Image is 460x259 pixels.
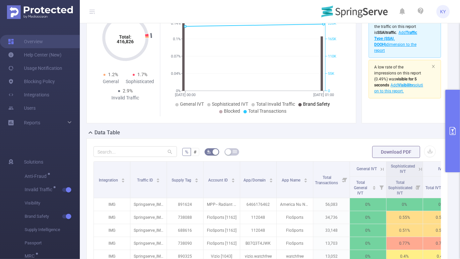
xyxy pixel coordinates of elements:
[269,177,273,181] div: Sort
[25,187,55,192] span: Invalid Traffic
[93,146,177,157] input: Search...
[25,174,49,179] span: Anti-Fraud
[313,93,334,97] tspan: [DATE] 01:00
[137,178,154,183] span: Traffic ID
[24,120,40,125] span: Reports
[386,198,423,211] p: 0%
[303,101,330,107] span: Brand Safety
[25,210,80,223] span: Brand Safety
[8,62,62,75] a: Usage Notification
[7,5,73,19] img: Protected Media
[195,177,198,179] i: icon: caret-up
[167,211,203,224] p: 738088
[431,65,435,68] i: icon: close
[240,237,276,250] p: B07Q3T4JWK
[96,78,125,85] div: General
[130,224,167,237] p: Springserve_IMG_CTV
[137,72,147,77] span: 1.7%
[304,180,308,182] i: icon: caret-down
[413,177,423,198] i: Filter menu
[231,180,235,182] i: icon: caret-down
[94,198,130,211] p: IMG
[108,72,118,77] span: 1.2%
[173,37,181,41] tspan: 0.1%
[438,167,444,171] span: IVT
[374,83,423,93] span: Add solution to this report.
[248,108,286,114] span: Total Transactions
[8,75,55,88] a: Blocking Policy
[282,178,302,183] span: App Name
[374,77,417,87] span: was
[388,180,412,195] span: Total Sophisticated IVT
[25,196,80,210] span: Visibility
[175,93,196,97] tspan: [DATE] 00:00
[386,237,423,250] p: 0.77%
[269,180,273,182] i: icon: caret-down
[167,224,203,237] p: 688616
[195,177,199,181] div: Sort
[171,71,181,76] tspan: 0.04%
[130,237,167,250] p: Springserve_IMG_CTV
[121,180,125,182] i: icon: caret-down
[423,211,459,224] p: 0.55%
[350,224,386,237] p: 0%
[372,146,420,158] button: Download PDF
[313,198,350,211] p: 56,083
[156,177,160,181] div: Sort
[171,54,181,59] tspan: 0.07%
[377,30,396,35] b: SSAI traffic
[233,150,237,154] i: icon: table
[374,65,423,93] span: (0.49%)
[231,177,235,179] i: icon: caret-up
[25,236,80,250] span: Passport
[440,5,446,18] span: KY
[167,198,203,211] p: 891624
[185,149,188,155] span: %
[373,185,376,187] i: icon: caret-up
[423,237,459,250] p: 0.77%
[94,211,130,224] p: IMG
[423,224,459,237] p: 0.51%
[386,211,423,224] p: 0.55%
[125,78,155,85] div: Sophisticated
[256,101,295,107] span: Total Invalid Traffic
[156,180,160,182] i: icon: caret-down
[277,198,313,211] p: America Nu Network
[398,83,413,87] b: Visibility
[176,89,181,93] tspan: 0%
[240,224,276,237] p: 112048
[431,63,435,70] button: icon: close
[357,167,377,171] span: General IVT
[328,22,336,26] tspan: 220K
[180,101,204,107] span: General IVT
[350,198,386,211] p: 0%
[277,224,313,237] p: FloSports
[117,39,134,44] tspan: 416,826
[171,22,181,26] tspan: 0.14%
[373,187,376,189] i: icon: caret-down
[354,180,368,195] span: Total General IVT
[304,177,308,181] div: Sort
[386,224,423,237] p: 0.51%
[374,30,417,47] b: Traffic Type (SSAI, DOOH)
[315,175,339,185] span: Total Transactions
[156,177,160,179] i: icon: caret-up
[119,34,132,40] tspan: Total:
[207,150,211,154] i: icon: bg-colors
[111,94,140,101] div: Invalid Traffic
[208,178,229,183] span: Account ID
[231,177,235,181] div: Sort
[240,211,276,224] p: 112048
[94,237,130,250] p: IMG
[195,180,198,182] i: icon: caret-down
[194,149,197,155] span: #
[8,35,43,48] a: Overview
[8,88,49,101] a: Integrations
[377,177,386,198] i: Filter menu
[204,237,240,250] p: FloSports [1162]
[25,254,37,258] span: MRC
[123,88,133,93] span: 2.9%
[8,101,36,115] a: Users
[212,101,248,107] span: Sophisticated IVT
[313,224,350,237] p: 33,148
